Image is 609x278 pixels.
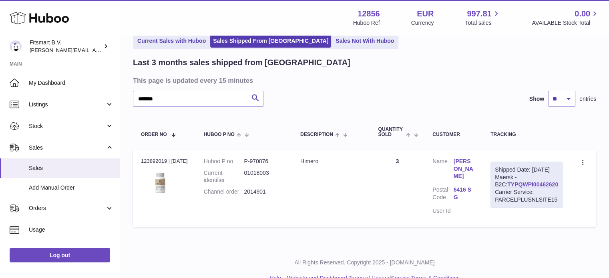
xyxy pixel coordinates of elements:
[532,19,599,27] span: AVAILABLE Stock Total
[29,164,114,172] span: Sales
[133,57,350,68] h2: Last 3 months sales shipped from [GEOGRAPHIC_DATA]
[532,8,599,27] a: 0.00 AVAILABLE Stock Total
[141,167,181,196] img: 128561711358723.png
[204,158,244,165] dt: Huboo P no
[300,158,362,165] div: Himero
[490,132,563,137] div: Tracking
[244,188,284,196] dd: 2014901
[465,8,500,27] a: 997.81 Total sales
[135,34,209,48] a: Current Sales with Huboo
[454,158,474,180] a: [PERSON_NAME]
[432,158,453,182] dt: Name
[333,34,397,48] a: Sales Not With Huboo
[204,169,244,184] dt: Current identifier
[495,166,558,174] div: Shipped Date: [DATE]
[507,181,558,188] a: TYPQWPI00462620
[29,144,105,152] span: Sales
[29,101,105,108] span: Listings
[127,259,603,266] p: All Rights Reserved. Copyright 2025 - [DOMAIN_NAME]
[29,184,114,192] span: Add Manual Order
[411,19,434,27] div: Currency
[454,186,474,201] a: 6416 SG
[378,127,404,137] span: Quantity Sold
[370,150,424,227] td: 3
[432,132,474,137] div: Customer
[141,132,167,137] span: Order No
[465,19,500,27] span: Total sales
[575,8,590,19] span: 0.00
[141,158,188,165] div: 123892019 | [DATE]
[417,8,434,19] strong: EUR
[10,40,22,52] img: jonathan@leaderoo.com
[432,186,453,203] dt: Postal Code
[10,248,110,262] a: Log out
[210,34,331,48] a: Sales Shipped From [GEOGRAPHIC_DATA]
[244,169,284,184] dd: 01018003
[244,158,284,165] dd: P-970876
[133,76,594,85] h3: This page is updated every 15 minutes
[467,8,491,19] span: 997.81
[29,226,114,234] span: Usage
[358,8,380,19] strong: 12856
[432,207,453,215] dt: User Id
[204,132,235,137] span: Huboo P no
[29,204,105,212] span: Orders
[204,188,244,196] dt: Channel order
[490,162,563,208] div: Maersk - B2C:
[29,79,114,87] span: My Dashboard
[30,39,102,54] div: Fitsmart B.V.
[579,95,596,103] span: entries
[30,47,161,53] span: [PERSON_NAME][EMAIL_ADDRESS][DOMAIN_NAME]
[529,95,544,103] label: Show
[495,188,558,204] div: Carrier Service: PARCELPLUSNLSITE15
[29,122,105,130] span: Stock
[300,132,333,137] span: Description
[353,19,380,27] div: Huboo Ref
